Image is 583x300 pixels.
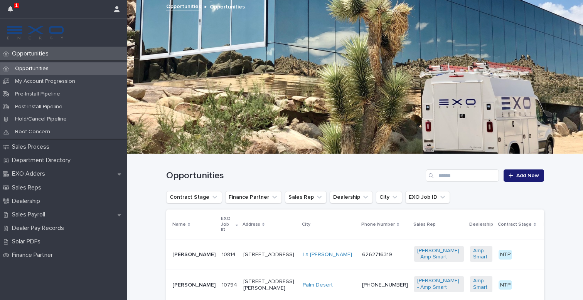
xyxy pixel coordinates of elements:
[303,251,352,258] a: La [PERSON_NAME]
[15,3,18,8] p: 1
[9,238,47,245] p: Solar PDFs
[504,169,544,182] a: Add New
[426,169,499,182] input: Search
[362,282,408,288] a: [PHONE_NUMBER]
[166,191,222,203] button: Contract Stage
[405,191,450,203] button: EXO Job ID
[172,220,186,229] p: Name
[221,215,234,234] p: EXO Job ID
[473,248,489,261] a: Amp Smart
[9,65,55,72] p: Opportunities
[8,5,18,18] div: 1
[9,170,51,178] p: EXO Adders
[303,282,333,288] a: Palm Desert
[499,250,512,260] div: NTP
[225,191,282,203] button: Finance Partner
[9,251,59,259] p: Finance Partner
[417,248,461,261] a: [PERSON_NAME] - Amp Smart
[9,50,55,57] p: Opportunities
[376,191,402,203] button: City
[516,173,539,178] span: Add New
[9,211,51,218] p: Sales Payroll
[9,157,77,164] p: Department Directory
[9,91,66,97] p: Pre-Install Pipeline
[413,220,436,229] p: Sales Rep
[498,220,532,229] p: Contract Stage
[172,251,216,258] p: [PERSON_NAME]
[9,184,47,191] p: Sales Reps
[222,250,237,258] p: 10814
[243,220,260,229] p: Address
[362,252,392,257] a: 6262716319
[9,129,56,135] p: Roof Concern
[473,278,489,291] a: Amp Smart
[9,143,56,151] p: Sales Process
[9,116,73,122] p: Hold/Cancel Pipeline
[361,220,395,229] p: Phone Number
[544,220,579,229] p: Finance Partner
[417,278,461,291] a: [PERSON_NAME] - Amp Smart
[330,191,373,203] button: Dealership
[210,2,245,10] p: Opportunities
[9,225,70,232] p: Dealer Pay Records
[9,104,69,110] p: Post-Install Pipeline
[166,2,201,10] a: Opportunities
[6,25,65,40] img: FKS5r6ZBThi8E5hshIGi
[243,278,297,292] p: [STREET_ADDRESS][PERSON_NAME]
[166,170,423,181] h1: Opportunities
[469,220,493,229] p: Dealership
[9,198,46,205] p: Dealership
[243,251,297,258] p: [STREET_ADDRESS]
[9,78,81,85] p: My Account Progression
[302,220,310,229] p: City
[499,280,512,290] div: NTP
[172,282,216,288] p: [PERSON_NAME]
[285,191,327,203] button: Sales Rep
[222,280,239,288] p: 10794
